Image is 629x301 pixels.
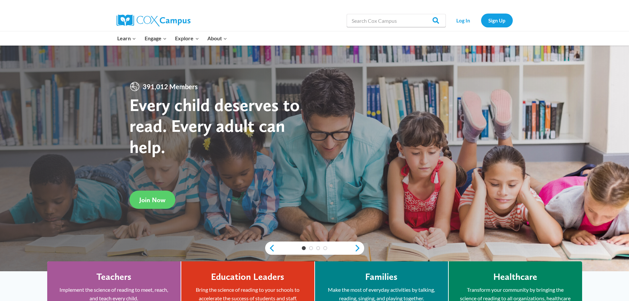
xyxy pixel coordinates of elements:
[145,34,167,43] span: Engage
[347,14,446,27] input: Search Cox Campus
[117,34,136,43] span: Learn
[140,81,200,92] span: 391,012 Members
[96,271,131,282] h4: Teachers
[129,94,300,157] strong: Every child deserves to read. Every adult can help.
[207,34,227,43] span: About
[493,271,537,282] h4: Healthcare
[175,34,199,43] span: Explore
[117,15,191,26] img: Cox Campus
[365,271,398,282] h4: Families
[265,244,275,252] a: previous
[139,196,165,204] span: Join Now
[481,14,513,27] a: Sign Up
[449,14,513,27] nav: Secondary Navigation
[316,246,320,250] a: 3
[211,271,284,282] h4: Education Leaders
[323,246,327,250] a: 4
[113,31,231,45] nav: Primary Navigation
[265,242,364,255] div: content slider buttons
[309,246,313,250] a: 2
[302,246,306,250] a: 1
[354,244,364,252] a: next
[129,191,175,209] a: Join Now
[449,14,478,27] a: Log In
